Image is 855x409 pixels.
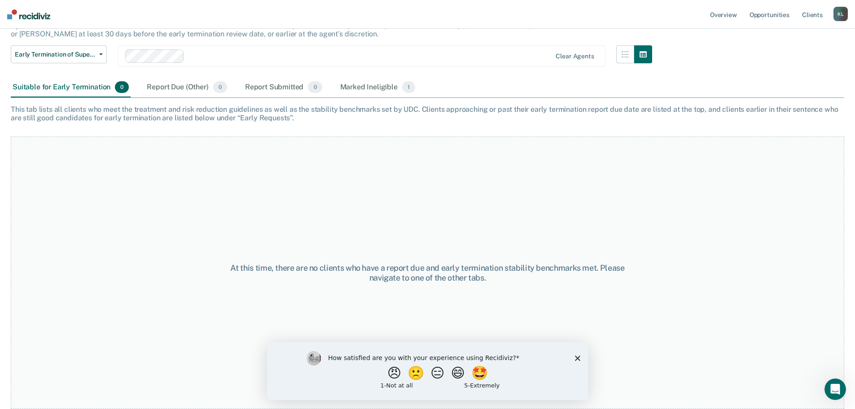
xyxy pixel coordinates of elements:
[11,78,131,97] div: Suitable for Early Termination0
[833,7,848,21] button: KL
[15,51,96,58] span: Early Termination of Supervision
[213,81,227,93] span: 0
[115,81,129,93] span: 0
[402,81,415,93] span: 1
[145,78,228,97] div: Report Due (Other)0
[7,9,50,19] img: Recidiviz
[308,81,322,93] span: 0
[556,53,594,60] div: Clear agents
[243,78,324,97] div: Report Submitted0
[338,78,417,97] div: Marked Ineligible1
[824,378,846,400] iframe: Intercom live chat
[267,342,588,400] iframe: Survey by Kim from Recidiviz
[833,7,848,21] div: K L
[11,45,107,63] button: Early Termination of Supervision
[11,13,649,38] p: The [US_STATE] Sentencing Commission’s 2025 Adult Sentencing, Release, & Supervision Guidelines e...
[11,105,844,122] div: This tab lists all clients who meet the treatment and risk reduction guidelines as well as the st...
[219,263,636,282] div: At this time, there are no clients who have a report due and early termination stability benchmar...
